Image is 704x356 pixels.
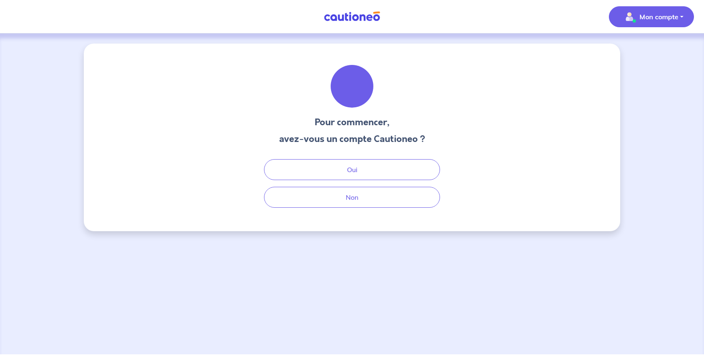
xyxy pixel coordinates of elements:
[279,132,425,146] h3: avez-vous un compte Cautioneo ?
[264,159,440,180] button: Oui
[279,116,425,129] h3: Pour commencer,
[609,6,694,27] button: illu_account_valid_menu.svgMon compte
[264,187,440,208] button: Non
[639,12,678,22] p: Mon compte
[623,10,636,23] img: illu_account_valid_menu.svg
[321,11,383,22] img: Cautioneo
[329,64,375,109] img: illu_welcome.svg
